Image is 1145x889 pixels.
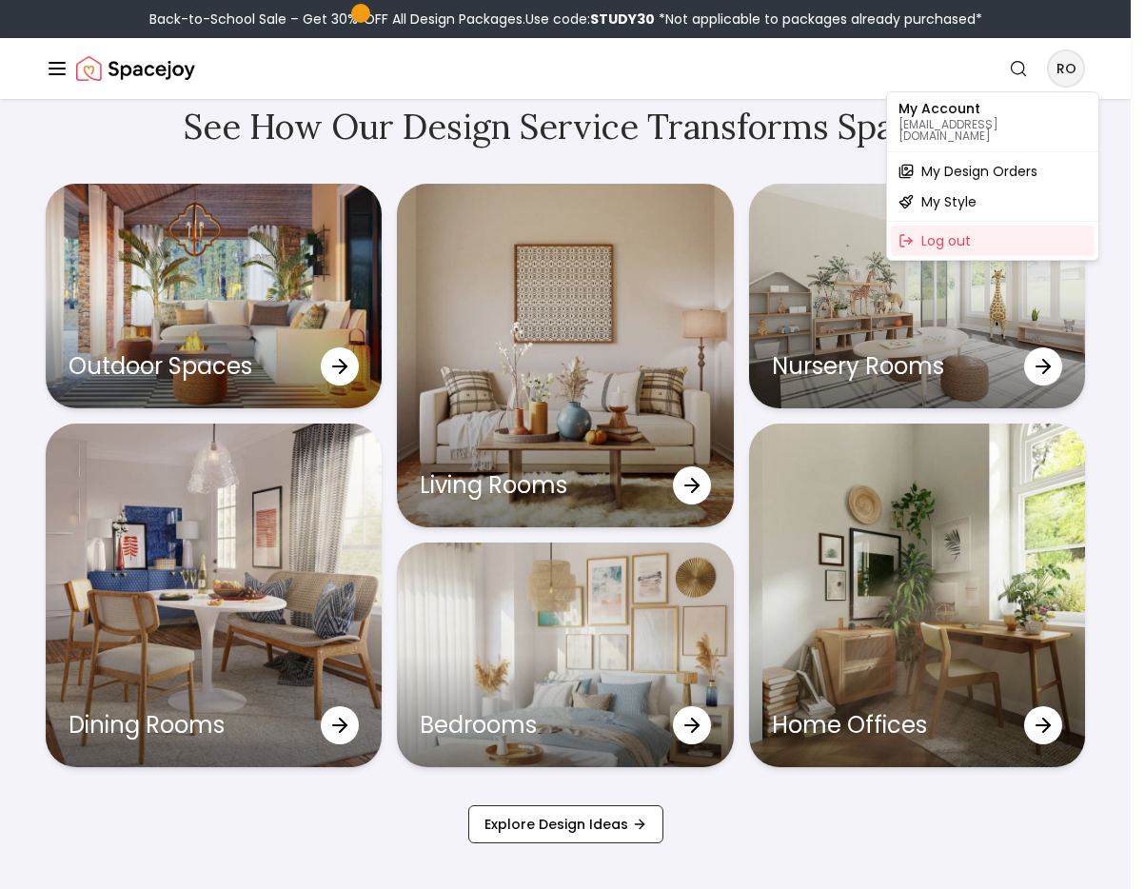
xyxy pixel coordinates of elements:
a: My Style [891,187,1095,217]
a: My Design Orders [891,156,1095,187]
span: My Style [921,192,977,211]
div: Log out [891,226,1095,256]
span: My Design Orders [921,162,1037,181]
p: [EMAIL_ADDRESS][DOMAIN_NAME] [898,119,1087,142]
p: My Account [898,102,1087,115]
